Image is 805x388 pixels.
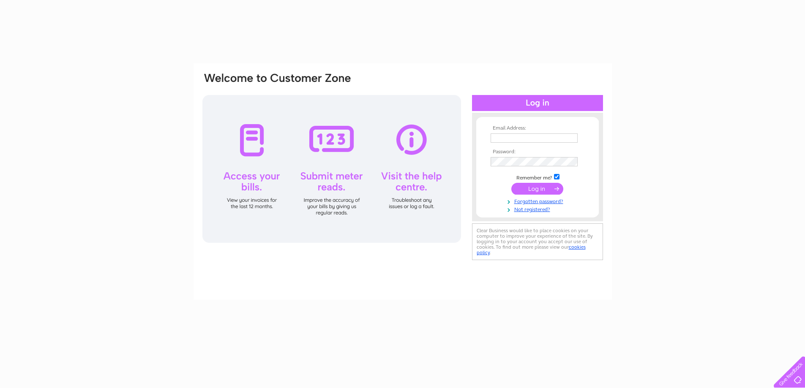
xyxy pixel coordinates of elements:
[488,125,587,131] th: Email Address:
[491,197,587,205] a: Forgotten password?
[488,149,587,155] th: Password:
[511,183,563,195] input: Submit
[491,205,587,213] a: Not registered?
[477,244,586,255] a: cookies policy
[472,223,603,260] div: Clear Business would like to place cookies on your computer to improve your experience of the sit...
[488,173,587,181] td: Remember me?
